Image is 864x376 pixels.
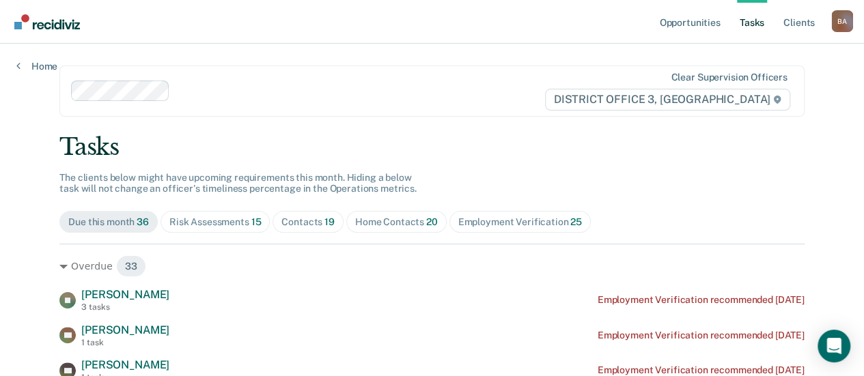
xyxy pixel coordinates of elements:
button: Profile dropdown button [831,10,853,32]
div: Employment Verification recommended [DATE] [598,294,805,306]
span: [PERSON_NAME] [81,323,169,336]
div: Open Intercom Messenger [818,330,850,362]
span: 25 [570,216,582,227]
div: B A [831,10,853,32]
span: 20 [426,216,438,227]
span: [PERSON_NAME] [81,358,169,371]
span: 15 [251,216,262,227]
div: Due this month [68,216,149,228]
div: 1 task [81,338,169,347]
span: [PERSON_NAME] [81,288,169,301]
div: Employment Verification recommended [DATE] [598,330,805,341]
div: Overdue 33 [59,255,805,277]
span: The clients below might have upcoming requirements this month. Hiding a below task will not chang... [59,172,417,194]
div: Tasks [59,133,805,161]
div: Home Contacts [355,216,438,228]
div: 3 tasks [81,302,169,312]
span: 33 [116,255,146,277]
a: Home [16,60,57,72]
div: Contacts [281,216,335,228]
span: DISTRICT OFFICE 3, [GEOGRAPHIC_DATA] [545,89,790,111]
span: 19 [324,216,335,227]
img: Recidiviz [14,14,80,29]
div: Risk Assessments [169,216,261,228]
div: Employment Verification recommended [DATE] [598,364,805,376]
span: 36 [137,216,149,227]
div: Clear supervision officers [671,72,787,83]
div: Employment Verification [458,216,582,228]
